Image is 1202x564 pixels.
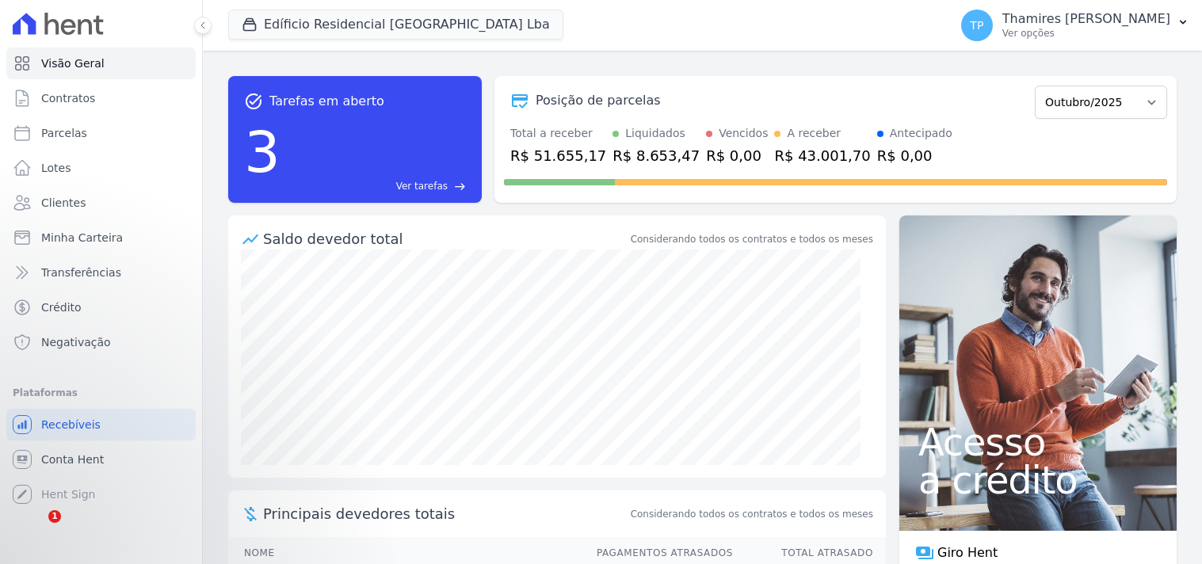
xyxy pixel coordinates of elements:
[396,179,448,193] span: Ver tarefas
[719,125,768,142] div: Vencidos
[918,461,1158,499] span: a crédito
[244,111,280,193] div: 3
[41,195,86,211] span: Clientes
[41,299,82,315] span: Crédito
[6,152,196,184] a: Lotes
[41,230,123,246] span: Minha Carteira
[228,10,563,40] button: Edíficio Residencial [GEOGRAPHIC_DATA] Lba
[12,344,329,521] iframe: Intercom notifications mensagem
[970,20,983,31] span: TP
[6,82,196,114] a: Contratos
[41,334,111,350] span: Negativação
[48,510,61,523] span: 1
[1002,11,1170,27] p: Thamires [PERSON_NAME]
[6,222,196,253] a: Minha Carteira
[41,90,95,106] span: Contratos
[287,179,466,193] a: Ver tarefas east
[41,55,105,71] span: Visão Geral
[787,125,841,142] div: A receber
[631,232,873,246] div: Considerando todos os contratos e todos os meses
[269,92,384,111] span: Tarefas em aberto
[41,125,87,141] span: Parcelas
[6,257,196,288] a: Transferências
[631,507,873,521] span: Considerando todos os contratos e todos os meses
[877,145,952,166] div: R$ 0,00
[454,181,466,192] span: east
[263,503,628,524] span: Principais devedores totais
[625,125,685,142] div: Liquidados
[918,423,1158,461] span: Acesso
[6,409,196,440] a: Recebíveis
[510,145,606,166] div: R$ 51.655,17
[263,228,628,250] div: Saldo devedor total
[890,125,952,142] div: Antecipado
[244,92,263,111] span: task_alt
[612,145,700,166] div: R$ 8.653,47
[510,125,606,142] div: Total a receber
[6,444,196,475] a: Conta Hent
[6,117,196,149] a: Parcelas
[6,48,196,79] a: Visão Geral
[706,145,768,166] div: R$ 0,00
[948,3,1202,48] button: TP Thamires [PERSON_NAME] Ver opções
[16,510,54,548] iframe: Intercom live chat
[6,292,196,323] a: Crédito
[774,145,870,166] div: R$ 43.001,70
[1002,27,1170,40] p: Ver opções
[6,187,196,219] a: Clientes
[41,160,71,176] span: Lotes
[41,265,121,280] span: Transferências
[937,543,998,562] span: Giro Hent
[536,91,661,110] div: Posição de parcelas
[6,326,196,358] a: Negativação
